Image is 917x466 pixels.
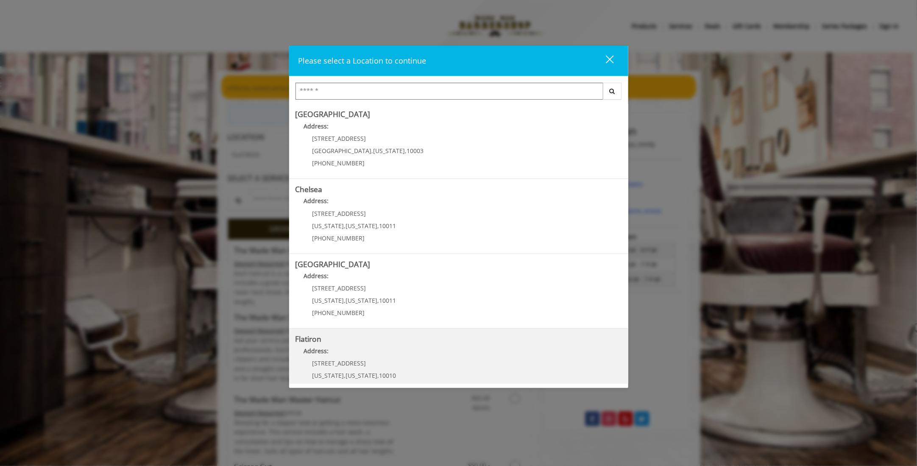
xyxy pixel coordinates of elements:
[312,371,344,379] span: [US_STATE]
[295,259,371,269] b: [GEOGRAPHIC_DATA]
[304,347,329,355] b: Address:
[295,109,371,119] b: [GEOGRAPHIC_DATA]
[312,284,366,292] span: [STREET_ADDRESS]
[312,296,344,304] span: [US_STATE]
[312,159,365,167] span: [PHONE_NUMBER]
[344,371,346,379] span: ,
[304,272,329,280] b: Address:
[407,147,424,155] span: 10003
[295,83,603,100] input: Search Center
[312,209,366,218] span: [STREET_ADDRESS]
[378,371,379,379] span: ,
[596,55,613,67] div: close dialog
[312,234,365,242] span: [PHONE_NUMBER]
[378,222,379,230] span: ,
[379,296,396,304] span: 10011
[379,371,396,379] span: 10010
[379,222,396,230] span: 10011
[373,147,405,155] span: [US_STATE]
[378,296,379,304] span: ,
[312,222,344,230] span: [US_STATE]
[344,296,346,304] span: ,
[372,147,373,155] span: ,
[304,122,329,130] b: Address:
[344,222,346,230] span: ,
[346,296,378,304] span: [US_STATE]
[312,309,365,317] span: [PHONE_NUMBER]
[295,334,322,344] b: Flatiron
[346,371,378,379] span: [US_STATE]
[312,359,366,367] span: [STREET_ADDRESS]
[295,184,323,194] b: Chelsea
[298,56,426,66] span: Please select a Location to continue
[590,52,619,70] button: close dialog
[312,134,366,142] span: [STREET_ADDRESS]
[608,88,617,94] i: Search button
[405,147,407,155] span: ,
[304,197,329,205] b: Address:
[346,222,378,230] span: [US_STATE]
[295,83,622,104] div: Center Select
[312,147,372,155] span: [GEOGRAPHIC_DATA]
